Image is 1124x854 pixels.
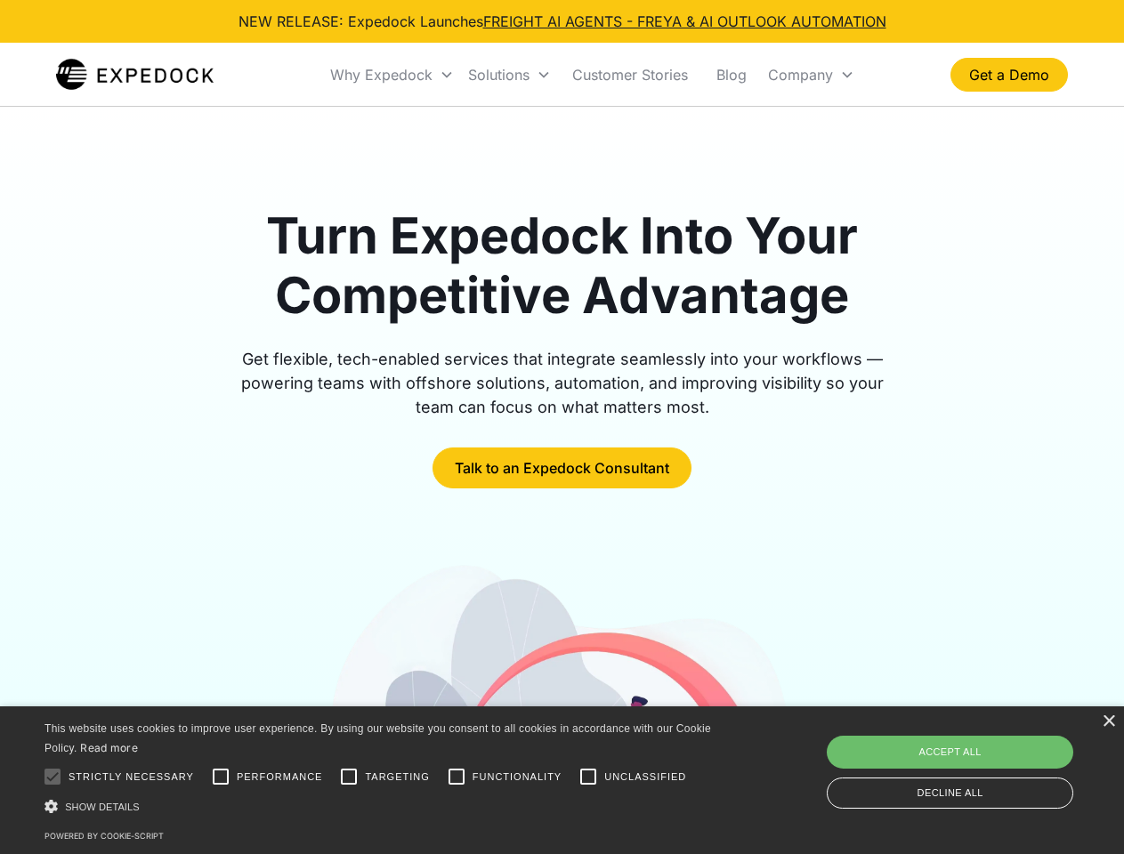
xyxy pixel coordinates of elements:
[330,66,433,84] div: Why Expedock
[702,44,761,105] a: Blog
[768,66,833,84] div: Company
[69,769,194,785] span: Strictly necessary
[237,769,323,785] span: Performance
[221,347,904,419] div: Get flexible, tech-enabled services that integrate seamlessly into your workflows — powering team...
[433,447,691,488] a: Talk to an Expedock Consultant
[828,662,1124,854] iframe: Chat Widget
[65,802,140,812] span: Show details
[365,769,429,785] span: Targeting
[461,44,558,105] div: Solutions
[558,44,702,105] a: Customer Stories
[44,797,717,816] div: Show details
[239,11,886,32] div: NEW RELEASE: Expedock Launches
[80,741,138,754] a: Read more
[950,58,1068,92] a: Get a Demo
[44,831,164,841] a: Powered by cookie-script
[761,44,861,105] div: Company
[468,66,530,84] div: Solutions
[323,44,461,105] div: Why Expedock
[56,57,214,93] img: Expedock Logo
[221,206,904,326] h1: Turn Expedock Into Your Competitive Advantage
[473,769,562,785] span: Functionality
[604,769,686,785] span: Unclassified
[483,12,886,30] a: FREIGHT AI AGENTS - FREYA & AI OUTLOOK AUTOMATION
[56,57,214,93] a: home
[44,722,711,755] span: This website uses cookies to improve user experience. By using our website you consent to all coo...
